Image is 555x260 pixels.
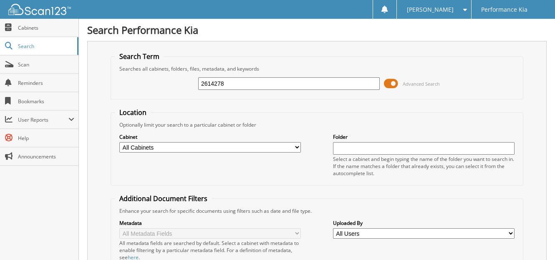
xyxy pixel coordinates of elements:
legend: Location [115,108,151,117]
label: Uploaded By [333,219,515,227]
span: Search [18,43,73,50]
label: Folder [333,133,515,140]
div: Enhance your search for specific documents using filters such as date and file type. [115,207,519,214]
span: Reminders [18,79,74,87]
span: Announcements [18,153,74,160]
legend: Search Term [115,52,164,61]
div: Searches all cabinets, folders, files, metadata, and keywords [115,65,519,72]
span: User Reports [18,116,68,123]
div: Optionally limit your search to a particular cabinet or folder [115,121,519,128]
span: Help [18,135,74,142]
span: Advanced Search [403,81,440,87]
span: Cabinets [18,24,74,31]
span: [PERSON_NAME] [407,7,454,12]
div: Select a cabinet and begin typing the name of the folder you want to search in. If the name match... [333,155,515,177]
img: scan123-logo-white.svg [8,4,71,15]
h1: Search Performance Kia [87,23,547,37]
span: Scan [18,61,74,68]
legend: Additional Document Filters [115,194,212,203]
label: Cabinet [119,133,301,140]
span: Performance Kia [481,7,527,12]
label: Metadata [119,219,301,227]
span: Bookmarks [18,98,74,105]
